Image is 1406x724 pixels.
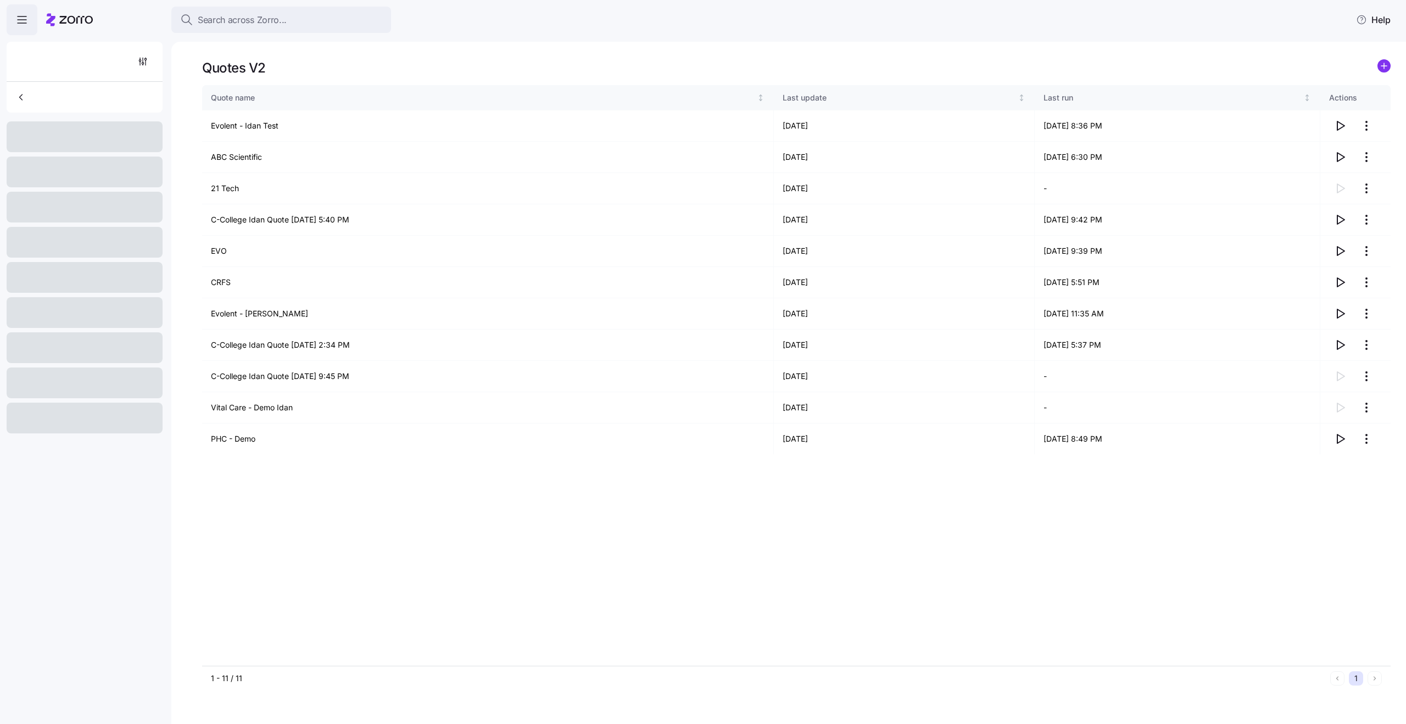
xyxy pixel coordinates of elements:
td: [DATE] [774,110,1035,142]
td: Evolent - Idan Test [202,110,774,142]
td: [DATE] 5:51 PM [1035,267,1320,298]
div: Quote name [211,92,755,104]
div: Actions [1329,92,1382,104]
h1: Quotes V2 [202,59,266,76]
th: Last updateNot sorted [774,85,1035,110]
td: EVO [202,236,774,267]
div: Last update [783,92,1016,104]
span: Help [1356,13,1391,26]
td: C-College Idan Quote [DATE] 5:40 PM [202,204,774,236]
td: [DATE] [774,267,1035,298]
div: 1 - 11 / 11 [211,673,1326,684]
td: C-College Idan Quote [DATE] 9:45 PM [202,361,774,392]
td: [DATE] 11:35 AM [1035,298,1320,330]
td: ABC Scientific [202,142,774,173]
button: Search across Zorro... [171,7,391,33]
td: [DATE] [774,173,1035,204]
button: 1 [1349,671,1363,686]
td: 21 Tech [202,173,774,204]
td: Evolent - [PERSON_NAME] [202,298,774,330]
span: Search across Zorro... [198,13,287,27]
div: Not sorted [1303,94,1311,102]
td: Vital Care - Demo Idan [202,392,774,424]
td: [DATE] [774,298,1035,330]
td: [DATE] [774,236,1035,267]
td: [DATE] [774,204,1035,236]
th: Last runNot sorted [1035,85,1320,110]
button: Previous page [1330,671,1344,686]
div: Last run [1044,92,1302,104]
svg: add icon [1377,59,1391,73]
td: [DATE] 9:39 PM [1035,236,1320,267]
td: [DATE] [774,330,1035,361]
td: [DATE] 8:49 PM [1035,424,1320,454]
td: [DATE] [774,361,1035,392]
td: C-College Idan Quote [DATE] 2:34 PM [202,330,774,361]
td: [DATE] 8:36 PM [1035,110,1320,142]
div: Not sorted [757,94,765,102]
button: Next page [1368,671,1382,686]
td: [DATE] 6:30 PM [1035,142,1320,173]
th: Quote nameNot sorted [202,85,774,110]
td: CRFS [202,267,774,298]
td: PHC - Demo [202,424,774,454]
div: Not sorted [1018,94,1025,102]
td: [DATE] [774,424,1035,454]
a: add icon [1377,59,1391,76]
td: - [1035,173,1320,204]
td: [DATE] [774,142,1035,173]
td: [DATE] [774,392,1035,424]
td: [DATE] 5:37 PM [1035,330,1320,361]
button: Help [1347,9,1399,31]
td: - [1035,392,1320,424]
td: [DATE] 9:42 PM [1035,204,1320,236]
td: - [1035,361,1320,392]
